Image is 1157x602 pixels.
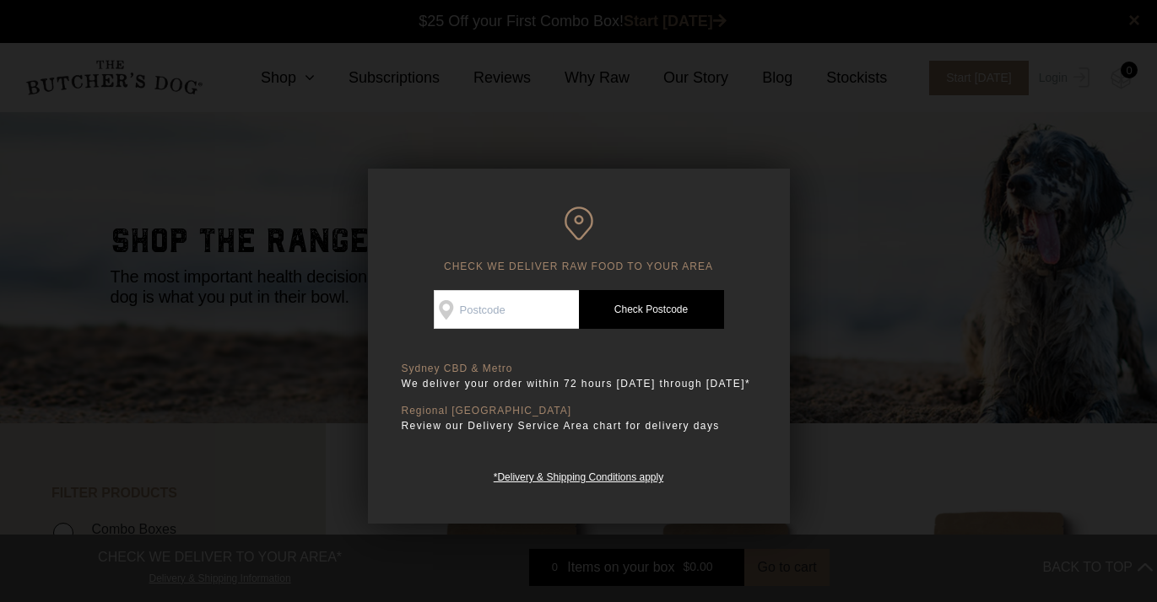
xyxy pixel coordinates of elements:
[434,290,579,329] input: Postcode
[402,405,756,417] p: Regional [GEOGRAPHIC_DATA]
[402,363,756,375] p: Sydney CBD & Metro
[402,417,756,434] p: Review our Delivery Service Area chart for delivery days
[494,467,663,483] a: *Delivery & Shipping Conditions apply
[402,375,756,392] p: We deliver your order within 72 hours [DATE] through [DATE]*
[402,207,756,273] h6: CHECK WE DELIVER RAW FOOD TO YOUR AREA
[579,290,724,329] a: Check Postcode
